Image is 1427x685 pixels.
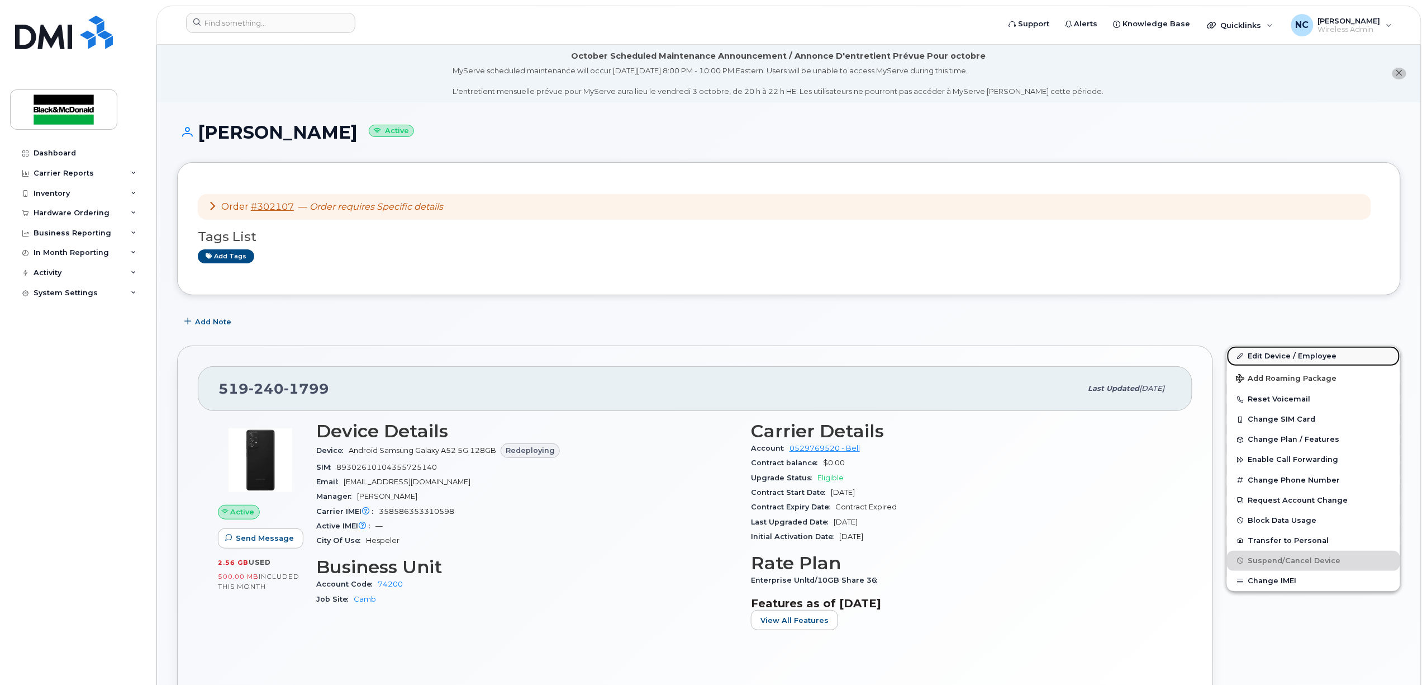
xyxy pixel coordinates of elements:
[751,532,839,541] span: Initial Activation Date
[1248,556,1341,565] span: Suspend/Cancel Device
[316,492,357,500] span: Manager
[1227,531,1400,551] button: Transfer to Personal
[218,572,299,590] span: included this month
[349,446,496,455] span: Android Samsung Galaxy A52 5G 128GB
[751,421,1172,441] h3: Carrier Details
[284,380,329,397] span: 1799
[357,492,417,500] span: [PERSON_NAME]
[316,463,336,471] span: SIM
[751,518,834,526] span: Last Upgraded Date
[751,488,831,497] span: Contract Start Date
[1227,470,1400,490] button: Change Phone Number
[1140,384,1165,393] span: [DATE]
[375,522,383,530] span: —
[1088,384,1140,393] span: Last updated
[1227,409,1400,429] button: Change SIM Card
[789,444,860,452] a: 0529769520 - Bell
[251,201,294,212] a: #302107
[198,249,254,263] a: Add tags
[1236,374,1337,385] span: Add Roaming Package
[218,559,249,566] span: 2.56 GB
[1227,551,1400,571] button: Suspend/Cancel Device
[195,316,231,327] span: Add Note
[177,312,241,332] button: Add Note
[218,528,303,549] button: Send Message
[1227,389,1400,409] button: Reset Voicemail
[369,125,414,138] small: Active
[817,474,844,482] span: Eligible
[1227,429,1400,450] button: Change Plan / Features
[316,522,375,530] span: Active IMEI
[249,558,271,566] span: used
[227,427,294,494] img: image20231002-3703462-2e78ka.jpeg
[316,507,379,516] span: Carrier IMEI
[506,445,555,456] span: Redeploying
[316,478,344,486] span: Email
[316,446,349,455] span: Device
[231,507,255,517] span: Active
[751,597,1172,610] h3: Features as of [DATE]
[1227,511,1400,531] button: Block Data Usage
[831,488,855,497] span: [DATE]
[236,533,294,544] span: Send Message
[1248,436,1340,444] span: Change Plan / Features
[571,50,986,62] div: October Scheduled Maintenance Announcement / Annonce D'entretient Prévue Pour octobre
[378,580,403,588] a: 74200
[316,421,738,441] h3: Device Details
[760,615,829,626] span: View All Features
[344,478,470,486] span: [EMAIL_ADDRESS][DOMAIN_NAME]
[751,444,789,452] span: Account
[751,610,838,630] button: View All Features
[198,230,1380,244] h3: Tags List
[379,507,454,516] span: 358586353310598
[354,595,376,603] a: Camb
[221,201,249,212] span: Order
[1227,571,1400,591] button: Change IMEI
[218,380,329,397] span: 519
[823,459,845,467] span: $0.00
[366,536,399,545] span: Hespeler
[316,557,738,577] h3: Business Unit
[316,595,354,603] span: Job Site
[1227,366,1400,389] button: Add Roaming Package
[1392,68,1406,79] button: close notification
[177,122,1401,142] h1: [PERSON_NAME]
[316,536,366,545] span: City Of Use
[310,201,443,212] em: Order requires Specific details
[751,553,1172,573] h3: Rate Plan
[751,503,835,511] span: Contract Expiry Date
[336,463,437,471] span: 89302610104355725140
[298,201,443,212] span: —
[1248,456,1339,464] span: Enable Call Forwarding
[834,518,858,526] span: [DATE]
[453,65,1104,97] div: MyServe scheduled maintenance will occur [DATE][DATE] 8:00 PM - 10:00 PM Eastern. Users will be u...
[751,474,817,482] span: Upgrade Status
[1227,346,1400,366] a: Edit Device / Employee
[218,573,259,580] span: 500.00 MB
[249,380,284,397] span: 240
[316,580,378,588] span: Account Code
[835,503,897,511] span: Contract Expired
[751,459,823,467] span: Contract balance
[1227,490,1400,511] button: Request Account Change
[839,532,863,541] span: [DATE]
[1227,450,1400,470] button: Enable Call Forwarding
[751,576,883,584] span: Enterprise Unltd/10GB Share 36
